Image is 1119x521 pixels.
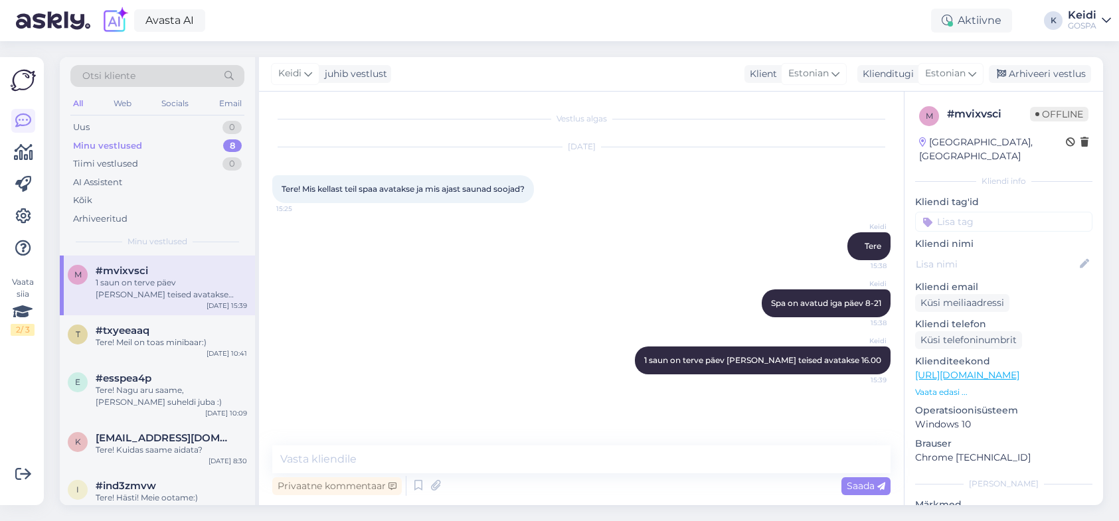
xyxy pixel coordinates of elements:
div: Tiimi vestlused [73,157,138,171]
span: #mvixvsci [96,265,148,277]
div: [DATE] 10:41 [207,348,247,358]
div: Küsi telefoninumbrit [915,331,1022,349]
img: explore-ai [101,7,129,35]
p: Kliendi email [915,280,1092,294]
div: Tere! Nagu aru saame, [PERSON_NAME] suheldi juba :) [96,384,247,408]
p: Operatsioonisüsteem [915,404,1092,417]
div: Kliendi info [915,175,1092,187]
div: Kõik [73,194,92,207]
div: [PERSON_NAME] [915,478,1092,490]
div: Klient [744,67,777,81]
div: Privaatne kommentaar [272,477,402,495]
div: Tere! Meil on toas minibaar:) [96,336,247,348]
p: Kliendi telefon [915,317,1092,331]
span: Saada [847,480,885,492]
div: Keidi [1068,10,1096,21]
div: Vestlus algas [272,113,891,125]
div: Minu vestlused [73,139,142,153]
span: Minu vestlused [128,236,187,248]
span: Keidi [837,222,887,232]
span: i [76,484,79,494]
p: Klienditeekond [915,354,1092,368]
div: Vaata siia [11,276,35,336]
div: [DATE] 8:26 [209,504,247,514]
div: 2 / 3 [11,324,35,336]
div: Arhiveeritud [73,212,128,226]
span: kaariannkolkk@gmail.com [96,432,234,444]
span: #esspea4p [96,372,151,384]
div: Tere! Hästi! Meie ootame:) [96,492,247,504]
input: Lisa tag [915,212,1092,232]
span: #txyeeaaq [96,325,149,336]
a: KeidiGOSPA [1068,10,1111,31]
div: [GEOGRAPHIC_DATA], [GEOGRAPHIC_DATA] [919,135,1066,163]
div: GOSPA [1068,21,1096,31]
div: [DATE] 8:30 [209,456,247,466]
div: 1 saun on terve päev [PERSON_NAME] teised avatakse 16.00 [96,277,247,301]
div: [DATE] 10:09 [205,408,247,418]
span: Tere [865,241,881,251]
span: t [76,329,80,339]
span: Tere! Mis kellast teil spaa avatakse ja mis ajast saunad soojad? [282,184,525,194]
span: 15:38 [837,261,887,271]
div: Email [216,95,244,112]
div: K [1044,11,1063,30]
span: m [74,269,82,279]
div: # mvixvsci [947,106,1030,122]
div: Socials [159,95,191,112]
span: 15:25 [276,204,326,214]
span: k [75,437,81,447]
img: Askly Logo [11,68,36,93]
span: Keidi [837,279,887,289]
span: 15:38 [837,318,887,328]
p: Kliendi tag'id [915,195,1092,209]
div: AI Assistent [73,176,122,189]
div: Web [111,95,134,112]
div: 8 [223,139,242,153]
div: Küsi meiliaadressi [915,294,1009,312]
span: 15:39 [837,375,887,385]
div: Klienditugi [857,67,914,81]
span: Spa on avatud iga päev 8-21 [771,298,881,308]
p: Vaata edasi ... [915,386,1092,398]
span: Otsi kliente [82,69,135,83]
p: Chrome [TECHNICAL_ID] [915,451,1092,465]
div: 0 [222,157,242,171]
a: [URL][DOMAIN_NAME] [915,369,1019,381]
div: 0 [222,121,242,134]
span: Keidi [837,336,887,346]
div: juhib vestlust [319,67,387,81]
div: [DATE] [272,141,891,153]
div: Tere! Kuidas saame aidata? [96,444,247,456]
div: All [70,95,86,112]
span: 1 saun on terve päev [PERSON_NAME] teised avatakse 16.00 [644,355,881,365]
span: #ind3zmvw [96,480,156,492]
div: Uus [73,121,90,134]
div: Arhiveeri vestlus [989,65,1091,83]
span: Keidi [278,66,301,81]
span: e [75,377,80,387]
p: Märkmed [915,498,1092,512]
div: [DATE] 15:39 [207,301,247,311]
span: Estonian [925,66,966,81]
span: Estonian [788,66,829,81]
p: Brauser [915,437,1092,451]
div: Aktiivne [931,9,1012,33]
input: Lisa nimi [916,257,1077,271]
a: Avasta AI [134,9,205,32]
span: Offline [1030,107,1088,121]
span: m [926,111,933,121]
p: Kliendi nimi [915,237,1092,251]
p: Windows 10 [915,417,1092,431]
